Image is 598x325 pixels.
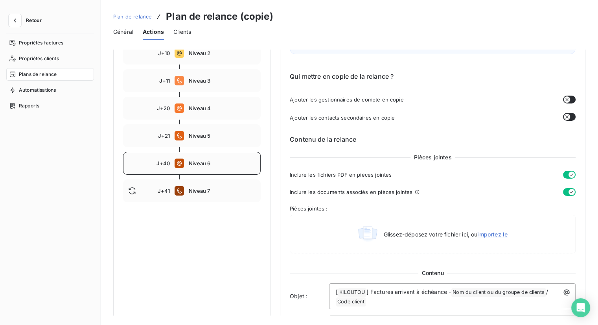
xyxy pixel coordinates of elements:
h3: Plan de relance (copie) [166,9,273,24]
span: Nom du client ou du groupe de clients [451,288,546,297]
span: Niveau 2 [189,50,256,56]
h6: Contenu de la relance [290,135,576,144]
button: Retour [6,14,48,27]
span: Niveau 7 [189,188,256,194]
span: J+20 [157,105,170,111]
span: Objet : [290,292,329,300]
a: Plans de relance [6,68,94,81]
span: Code client [336,297,366,307]
div: Open Intercom Messenger [571,298,590,317]
span: Niveau 3 [189,78,256,84]
span: Actions [143,28,164,36]
span: KILOUTOU [338,288,366,297]
span: Ajouter les contacts secondaires en copie [290,114,395,121]
span: J+11 [159,78,170,84]
span: J+21 [158,133,170,139]
span: Pièces jointes : [290,205,576,212]
span: Propriétés factures [19,39,63,46]
span: Niveau 5 [189,133,256,139]
a: Rapports [6,100,94,112]
span: J+41 [158,188,170,194]
span: [ [336,288,338,295]
span: J+40 [156,160,170,166]
span: / [546,288,548,295]
span: Ajouter les gestionnaires de compte en copie [290,96,404,103]
img: illustration [358,225,377,244]
span: ] Factures arrivant à échéance - [366,288,451,295]
span: importez le [477,231,508,238]
span: Rapports [19,102,39,109]
a: Propriétés factures [6,37,94,49]
span: Plans de relance [19,71,57,78]
span: Clients [173,28,191,36]
span: Pièces jointes [410,153,454,161]
span: Niveau 6 [189,160,256,166]
span: Inclure les fichiers PDF en pièces jointes [290,172,392,178]
a: Automatisations [6,84,94,96]
span: Général [113,28,133,36]
h6: Qui mettre en copie de la relance ? [290,72,576,86]
span: Automatisations [19,87,56,94]
span: Retour [26,18,42,23]
span: Niveau 4 [189,105,256,111]
span: Glissez-déposez votre fichier ici, ou [384,231,508,238]
a: Plan de relance [113,13,152,20]
span: Inclure les documents associés en pièces jointes [290,189,412,195]
a: Propriétés clients [6,52,94,65]
span: Contenu [418,269,447,277]
span: Propriétés clients [19,55,59,62]
span: J+10 [158,50,170,56]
